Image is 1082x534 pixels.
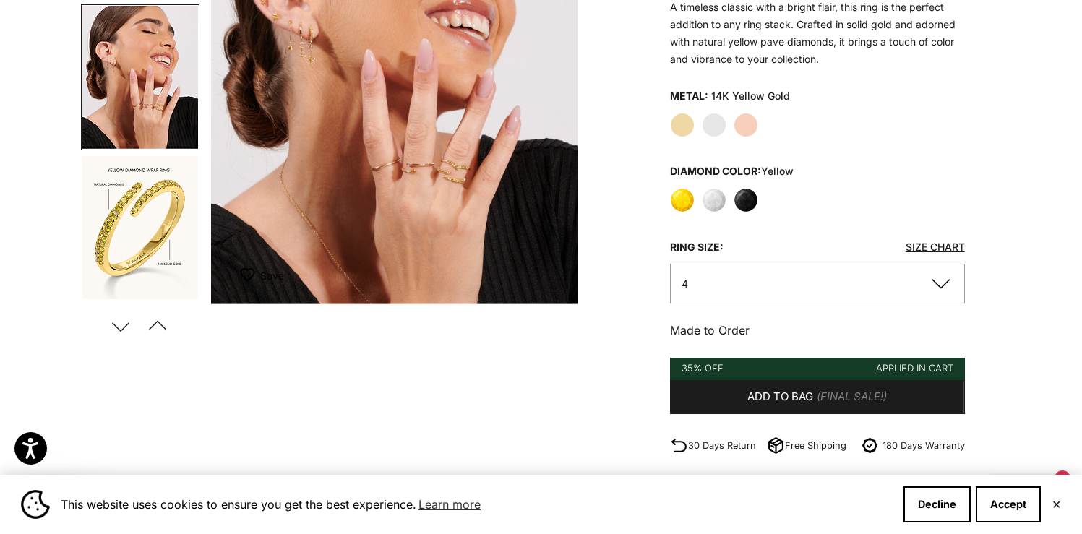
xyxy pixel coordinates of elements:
legend: Ring size: [670,236,724,258]
span: Add to bag [747,388,813,406]
button: Go to item 12 [81,304,199,449]
button: Close [1052,500,1061,509]
a: Size Chart [906,241,965,253]
img: Cookie banner [21,490,50,519]
summary: PRODUCT DETAILS [670,458,965,512]
button: Add to Wishlist [240,261,284,290]
legend: Metal: [670,85,708,107]
button: Go to item 8 [81,4,199,150]
div: Applied in cart [876,361,953,376]
img: #YellowGold #RoseGold #WhiteGold [82,6,198,149]
p: Free Shipping [785,438,846,453]
span: This website uses cookies to ensure you get the best experience. [61,494,892,515]
p: Made to Order [670,321,965,340]
div: 35% Off [682,361,724,376]
variant-option-value: 14K Yellow Gold [711,85,790,107]
span: PRODUCT DETAILS [670,473,827,497]
p: 180 Days Warranty [883,438,965,453]
p: 30 Days Return [688,438,756,453]
button: 4 [670,264,965,303]
legend: Diamond Color: [670,160,794,182]
variant-option-value: yellow [761,165,794,177]
img: wishlist [240,267,260,282]
a: Learn more [416,494,483,515]
span: (Final Sale!) [817,388,887,406]
button: Go to item 9 [81,155,199,301]
span: 4 [682,277,688,290]
button: Accept [976,486,1041,522]
button: Decline [903,486,971,522]
img: #YellowGold [82,156,198,299]
button: Add to bag (Final Sale!) [670,380,965,415]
